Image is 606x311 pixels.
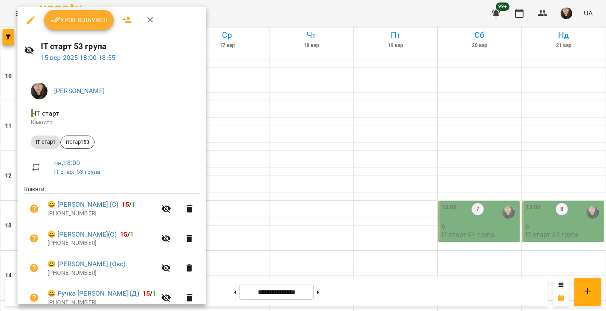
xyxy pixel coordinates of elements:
[47,259,125,269] a: 😀 [PERSON_NAME] (Окс)
[122,200,136,208] b: /
[47,239,156,247] p: [PHONE_NUMBER]
[152,289,156,297] span: 1
[41,40,200,53] h6: ІТ старт 53 група
[122,200,129,208] span: 15
[54,159,80,167] a: пн , 18:00
[47,299,156,307] p: [PHONE_NUMBER]
[31,83,47,99] img: 95fb45bbfb8e32c1be35b17aeceadc00.jpg
[130,230,134,238] span: 1
[24,288,44,308] button: Візит ще не сплачено. Додати оплату?
[47,210,156,218] p: [PHONE_NUMBER]
[31,118,193,127] p: Кімната
[120,230,127,238] span: 15
[44,10,114,30] button: Урок відбувся
[24,258,44,278] button: Візит ще не сплачено. Додати оплату?
[24,199,44,219] button: Візит ще не сплачено. Додати оплату?
[47,289,139,299] a: 😀 Ручка [PERSON_NAME] (Д)
[120,230,134,238] b: /
[24,229,44,249] button: Візит ще не сплачено. Додати оплату?
[47,200,118,210] a: 😀 [PERSON_NAME] (С)
[31,109,61,117] span: - ІТ старт
[51,15,107,25] span: Урок відбувся
[54,168,100,175] a: ІТ старт 53 група
[60,136,95,149] div: ітстарт53
[31,138,60,146] span: ІТ старт
[142,289,157,297] b: /
[41,54,115,62] a: 15 вер 2025 18:00-18:55
[132,200,135,208] span: 1
[142,289,150,297] span: 15
[54,87,105,95] a: [PERSON_NAME]
[47,230,117,239] a: 😀 [PERSON_NAME](С)
[47,269,156,277] p: [PHONE_NUMBER]
[61,138,94,146] span: ітстарт53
